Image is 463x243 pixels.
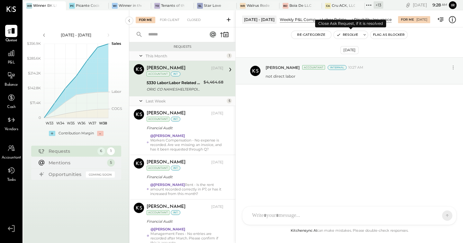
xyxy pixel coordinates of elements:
[49,160,104,166] div: Mentions
[147,174,222,180] div: Financial Audit
[77,121,86,125] text: W36
[8,60,15,66] span: P&L
[147,65,186,72] div: [PERSON_NAME]
[280,17,319,22] div: Weekly P&L Comparison
[227,53,232,58] div: 1
[197,3,203,9] div: SL
[67,121,75,125] text: W35
[28,71,41,75] text: $214.2K
[27,41,41,46] text: $356.9K
[0,25,22,44] a: Queue
[322,17,351,22] div: Labor Related Expenses
[328,65,347,70] div: Internal
[49,148,94,154] div: Requests
[147,166,169,170] div: Accountant
[266,73,295,79] p: not direct labor
[348,65,363,70] span: 10:27 AM
[112,41,121,46] text: Sales
[7,177,16,183] span: Tasks
[157,17,183,23] div: For Client
[28,86,41,90] text: $142.8K
[211,111,223,116] div: [DATE]
[211,160,223,165] div: [DATE]
[30,101,41,105] text: $71.4K
[413,2,447,8] div: [DATE]
[204,3,221,8] div: Star Love
[154,3,160,9] div: To
[112,106,122,111] text: COGS
[45,121,53,125] text: W33
[147,125,222,131] div: Financial Audit
[332,3,355,8] div: Cru ACK, LLC
[449,1,457,9] button: Ir
[325,3,331,9] div: CA
[33,3,56,8] div: Winner BK LLC
[211,66,223,71] div: [DATE]
[401,17,414,22] div: For Me
[171,72,180,76] div: int
[0,114,22,132] a: Vendors
[428,2,441,8] span: 9 : 28
[150,182,185,187] strong: @[PERSON_NAME]
[334,31,361,39] button: Resolve
[39,115,41,120] text: 0
[150,133,185,138] strong: @[PERSON_NAME]
[240,3,246,9] div: WR
[442,3,447,7] span: am
[5,127,18,132] span: Vendors
[204,79,223,85] div: $4,464.68
[147,218,222,225] div: Financial Audit
[315,20,386,27] div: Close Ask Request, if it is resolved
[69,3,75,9] div: PC
[147,72,169,76] div: Accountant
[107,147,115,155] div: 1
[147,204,186,210] div: [PERSON_NAME]
[7,104,15,110] span: Cash
[88,121,96,125] text: W37
[97,147,105,155] div: 6
[112,89,121,94] text: Labor
[99,121,107,125] text: W38
[283,3,288,9] div: BD
[2,155,21,161] span: Accountant
[5,82,18,88] span: Balance
[147,80,202,86] div: 5330 Labor:Labor Related Expenses:Disability Insurance
[302,65,325,70] div: Accountant
[150,182,223,196] div: Rent - Is the rent amount recorded correctly in P7, or has it increased from this month?
[247,3,270,8] div: Walrus Rodeo
[86,171,115,178] div: Coming Soon
[49,171,83,178] div: Opportunities
[59,131,94,136] div: Contribution Margin
[147,86,202,92] div: ORIG CO NAME:SHELTERPOINT ORIG ID:0000240668 DESC DATE:250
[161,3,184,8] div: Tenants of the Trees
[171,166,180,170] div: int
[150,227,185,231] strong: @[PERSON_NAME]
[242,15,277,24] div: [DATE] - [DATE]
[119,3,142,8] div: Winner in the Park
[266,65,300,70] span: [PERSON_NAME]
[150,138,223,151] div: Workers Compensation - No expense is recorded. Are we missing an invoice, and has it been request...
[147,210,169,215] div: Accountant
[291,31,331,39] button: Re-Categorize
[0,164,22,183] a: Tasks
[76,3,99,8] div: Picante Cocina Mexicana Rest
[289,3,312,8] div: Boia De LLC
[112,3,118,9] div: Wi
[147,159,186,166] div: [PERSON_NAME]
[416,17,427,22] div: [DATE]
[49,32,104,38] div: [DATE] - [DATE]
[184,17,204,23] div: Closed
[354,17,392,22] div: Disability Insurance
[146,53,225,59] div: This Month
[374,1,383,9] div: + 13
[227,98,232,103] div: 5
[97,131,104,136] div: -
[171,117,180,121] div: int
[0,142,22,161] a: Accountant
[107,159,115,167] div: 5
[211,204,223,209] div: [DATE]
[0,47,22,66] a: P&L
[136,17,155,23] div: For Me
[340,46,359,54] div: [DATE]
[49,131,55,136] div: +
